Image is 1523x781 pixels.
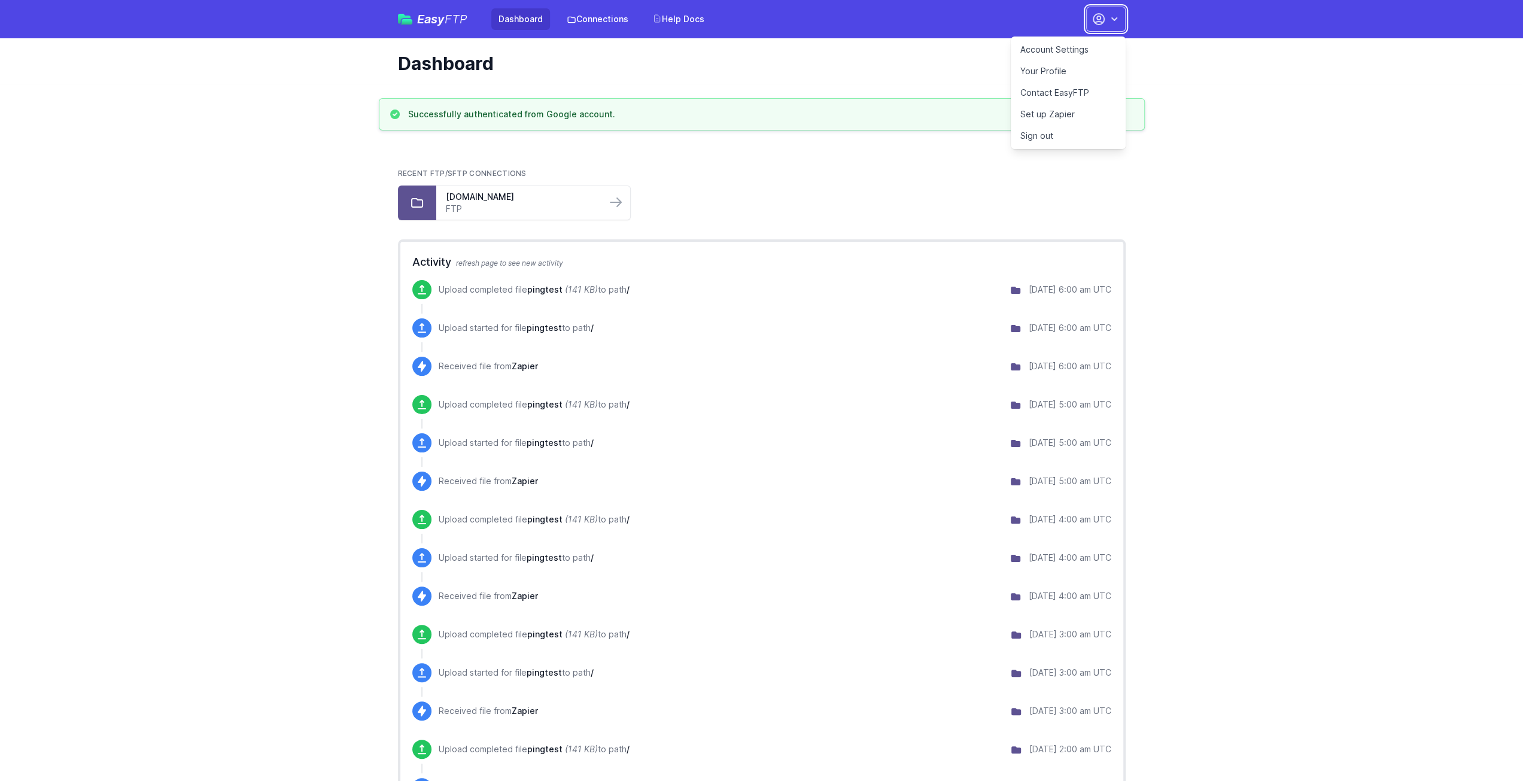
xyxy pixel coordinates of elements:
i: (141 KB) [565,744,598,754]
div: [DATE] 6:00 am UTC [1029,322,1111,334]
p: Upload started for file to path [439,667,594,679]
p: Upload completed file to path [439,284,630,296]
span: pingtest [527,629,563,639]
span: pingtest [527,323,562,333]
span: / [591,437,594,448]
span: refresh page to see new activity [456,259,563,268]
a: FTP [446,203,597,215]
span: pingtest [527,399,563,409]
i: (141 KB) [565,399,598,409]
span: pingtest [527,552,562,563]
a: Contact EasyFTP [1011,82,1126,104]
a: Sign out [1011,125,1126,147]
div: [DATE] 4:00 am UTC [1029,513,1111,525]
a: Account Settings [1011,39,1126,60]
div: [DATE] 5:00 am UTC [1029,399,1111,411]
h1: Dashboard [398,53,1116,74]
span: pingtest [527,514,563,524]
div: [DATE] 6:00 am UTC [1029,284,1111,296]
div: [DATE] 4:00 am UTC [1029,590,1111,602]
div: [DATE] 2:00 am UTC [1029,743,1111,755]
h2: Activity [412,254,1111,271]
span: pingtest [527,667,562,677]
a: Set up Zapier [1011,104,1126,125]
p: Received file from [439,360,538,372]
a: Your Profile [1011,60,1126,82]
p: Upload completed file to path [439,399,630,411]
span: pingtest [527,284,563,294]
p: Received file from [439,475,538,487]
span: / [627,629,630,639]
p: Received file from [439,705,538,717]
span: / [627,399,630,409]
span: Zapier [512,361,538,371]
div: [DATE] 3:00 am UTC [1029,667,1111,679]
a: Connections [560,8,636,30]
a: Dashboard [491,8,550,30]
span: Zapier [512,476,538,486]
div: [DATE] 3:00 am UTC [1029,705,1111,717]
i: (141 KB) [565,284,598,294]
span: / [591,552,594,563]
span: FTP [445,12,467,26]
span: Easy [417,13,467,25]
a: [DOMAIN_NAME] [446,191,597,203]
i: (141 KB) [565,514,598,524]
div: [DATE] 5:00 am UTC [1029,437,1111,449]
span: / [627,744,630,754]
h2: Recent FTP/SFTP Connections [398,169,1126,178]
div: [DATE] 5:00 am UTC [1029,475,1111,487]
p: Upload started for file to path [439,552,594,564]
h3: Successfully authenticated from Google account. [408,108,615,120]
iframe: Drift Widget Chat Controller [1463,721,1509,767]
p: Upload completed file to path [439,743,630,755]
span: pingtest [527,744,563,754]
span: / [627,284,630,294]
i: (141 KB) [565,629,598,639]
span: / [591,667,594,677]
span: Zapier [512,706,538,716]
span: / [627,514,630,524]
div: [DATE] 3:00 am UTC [1029,628,1111,640]
p: Received file from [439,590,538,602]
p: Upload started for file to path [439,322,594,334]
p: Upload completed file to path [439,628,630,640]
span: pingtest [527,437,562,448]
a: Help Docs [645,8,712,30]
p: Upload completed file to path [439,513,630,525]
div: [DATE] 6:00 am UTC [1029,360,1111,372]
div: [DATE] 4:00 am UTC [1029,552,1111,564]
span: / [591,323,594,333]
a: EasyFTP [398,13,467,25]
img: easyftp_logo.png [398,14,412,25]
span: Zapier [512,591,538,601]
p: Upload started for file to path [439,437,594,449]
